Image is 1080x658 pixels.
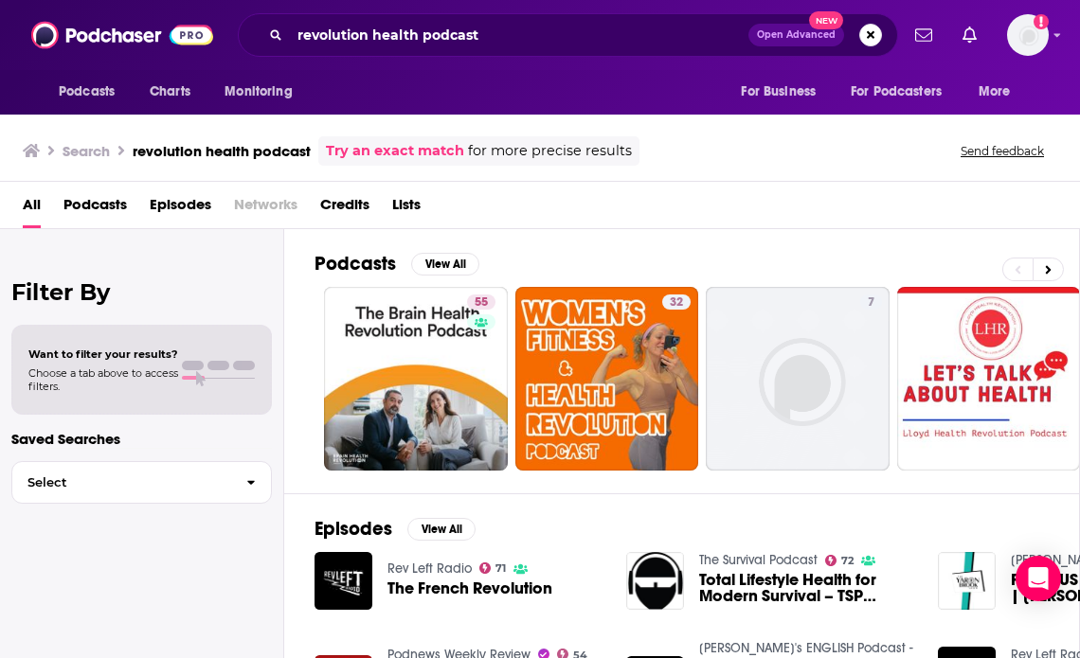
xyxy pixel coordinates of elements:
[411,253,479,276] button: View All
[809,11,843,29] span: New
[11,278,272,306] h2: Filter By
[495,564,506,573] span: 71
[851,79,942,105] span: For Podcasters
[757,30,836,40] span: Open Advanced
[315,252,479,276] a: PodcastsView All
[1007,14,1049,56] img: User Profile
[45,74,139,110] button: open menu
[965,74,1035,110] button: open menu
[475,293,488,312] span: 55
[841,557,854,565] span: 72
[626,552,684,610] img: Total Lifestyle Health for Modern Survival – TSP Rewind – Epi-299
[392,189,421,228] a: Lists
[211,74,316,110] button: open menu
[387,580,552,596] a: The French Revolution
[28,347,178,361] span: Want to filter your results?
[479,562,507,574] a: 71
[315,517,476,541] a: EpisodesView All
[955,19,984,51] a: Show notifications dropdown
[825,555,855,566] a: 72
[12,476,231,489] span: Select
[59,79,115,105] span: Podcasts
[234,189,297,228] span: Networks
[838,74,969,110] button: open menu
[468,140,632,162] span: for more precise results
[407,518,476,541] button: View All
[238,13,898,57] div: Search podcasts, credits, & more...
[868,293,874,312] span: 7
[133,142,311,160] h3: revolution health podcast
[11,461,272,504] button: Select
[741,79,816,105] span: For Business
[748,24,844,46] button: Open AdvancedNew
[515,287,699,471] a: 32
[1007,14,1049,56] button: Show profile menu
[320,189,369,228] a: Credits
[699,552,818,568] a: The Survival Podcast
[1034,14,1049,29] svg: Add a profile image
[150,79,190,105] span: Charts
[706,287,890,471] a: 7
[699,572,915,604] a: Total Lifestyle Health for Modern Survival – TSP Rewind – Epi-299
[31,17,213,53] img: Podchaser - Follow, Share and Rate Podcasts
[670,293,683,312] span: 32
[324,287,508,471] a: 55
[11,430,272,448] p: Saved Searches
[908,19,940,51] a: Show notifications dropdown
[290,20,748,50] input: Search podcasts, credits, & more...
[1007,14,1049,56] span: Logged in as Ashley_Beenen
[1016,556,1061,601] div: Open Intercom Messenger
[955,143,1050,159] button: Send feedback
[467,294,495,310] a: 55
[315,517,392,541] h2: Episodes
[315,552,372,610] img: The French Revolution
[28,366,178,393] span: Choose a tab above to access filters.
[860,294,882,310] a: 7
[23,189,41,228] a: All
[662,294,691,310] a: 32
[137,74,202,110] a: Charts
[150,189,211,228] a: Episodes
[728,74,839,110] button: open menu
[315,252,396,276] h2: Podcasts
[225,79,292,105] span: Monitoring
[63,142,110,160] h3: Search
[979,79,1011,105] span: More
[938,552,996,610] img: Fixing US Healthcare System | Yaron Brook Show
[63,189,127,228] a: Podcasts
[387,560,472,577] a: Rev Left Radio
[326,140,464,162] a: Try an exact match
